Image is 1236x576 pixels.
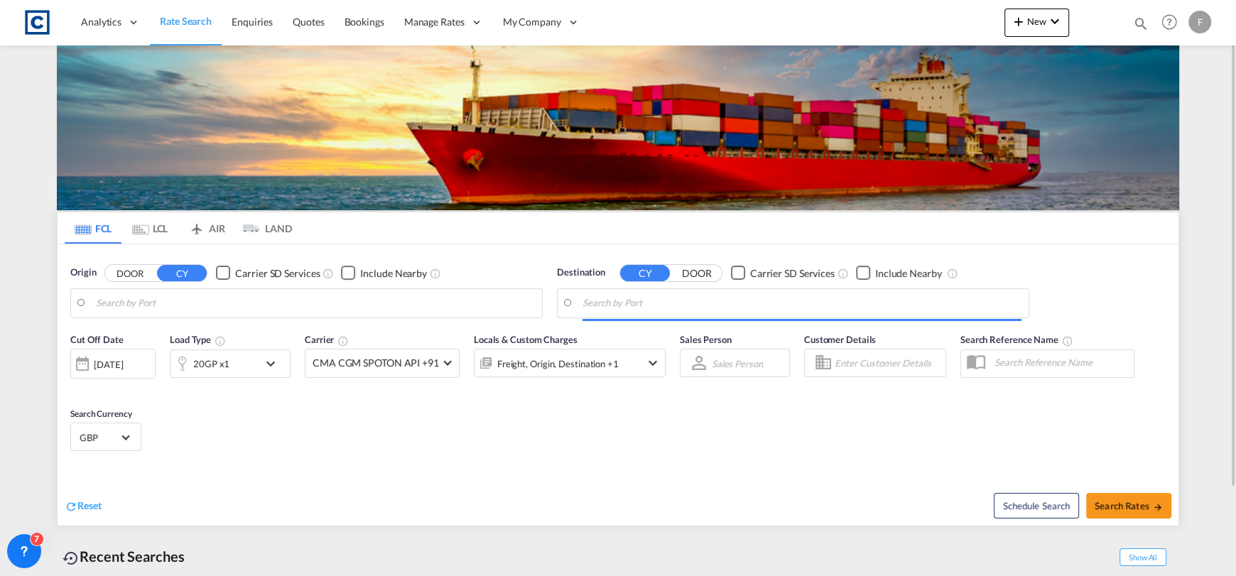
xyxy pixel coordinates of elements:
md-icon: Unchecked: Ignores neighbouring ports when fetching rates.Checked : Includes neighbouring ports w... [430,268,441,279]
md-icon: icon-airplane [188,220,205,231]
div: 20GP x1 [193,354,229,374]
div: Help [1157,10,1188,36]
span: Help [1157,10,1181,34]
div: Freight Origin Destination Factory Stuffing [497,354,619,374]
span: Carrier [305,334,349,345]
md-icon: icon-magnify [1133,16,1149,31]
md-checkbox: Checkbox No Ink [216,266,320,281]
div: Include Nearby [875,266,942,281]
md-icon: The selected Trucker/Carrierwill be displayed in the rate results If the rates are from another f... [337,335,349,347]
div: 20GP x1icon-chevron-down [170,349,291,378]
md-icon: Unchecked: Ignores neighbouring ports when fetching rates.Checked : Includes neighbouring ports w... [946,268,958,279]
md-datepicker: Select [70,377,81,396]
span: Bookings [345,16,384,28]
span: My Company [503,15,561,29]
button: DOOR [672,265,722,281]
button: icon-plus 400-fgNewicon-chevron-down [1004,9,1069,37]
md-tab-item: LCL [121,212,178,244]
md-select: Sales Person [710,353,764,374]
md-tab-item: FCL [65,212,121,244]
md-tab-item: LAND [235,212,292,244]
md-icon: Unchecked: Search for CY (Container Yard) services for all selected carriers.Checked : Search for... [322,268,334,279]
span: Origin [70,266,96,280]
md-icon: icon-refresh [65,500,77,513]
button: DOOR [105,265,155,281]
span: Quotes [293,16,324,28]
md-checkbox: Checkbox No Ink [856,266,942,281]
md-icon: icon-chevron-down [262,355,286,372]
div: icon-refreshReset [65,499,102,514]
md-select: Select Currency: £ GBPUnited Kingdom Pound [78,427,134,447]
div: F [1188,11,1211,33]
md-icon: icon-information-outline [215,335,226,347]
span: Search Rates [1095,500,1163,511]
button: Search Ratesicon-arrow-right [1086,493,1171,518]
div: Freight Origin Destination Factory Stuffingicon-chevron-down [474,349,666,377]
md-icon: Your search will be saved by the below given name [1062,335,1073,347]
div: [DATE] [94,358,123,371]
div: Carrier SD Services [750,266,835,281]
md-icon: icon-backup-restore [63,550,80,567]
span: Analytics [81,15,121,29]
span: Sales Person [680,334,732,345]
span: Customer Details [804,334,876,345]
span: Locals & Custom Charges [474,334,578,345]
span: Cut Off Date [70,334,124,345]
span: GBP [80,431,119,444]
span: Rate Search [160,15,212,27]
md-icon: Unchecked: Search for CY (Container Yard) services for all selected carriers.Checked : Search for... [837,268,849,279]
span: Enquiries [232,16,273,28]
img: LCL+%26+FCL+BACKGROUND.png [57,45,1179,210]
div: Recent Searches [57,540,190,572]
md-checkbox: Checkbox No Ink [731,266,835,281]
div: [DATE] [70,349,156,379]
span: CMA CGM SPOTON API +91 [313,356,439,370]
input: Enter Customer Details [835,352,941,374]
md-icon: icon-plus 400-fg [1010,13,1027,30]
span: Search Reference Name [960,334,1073,345]
img: 1fdb9190129311efbfaf67cbb4249bed.jpeg [21,6,53,38]
md-icon: icon-arrow-right [1153,502,1163,512]
md-pagination-wrapper: Use the left and right arrow keys to navigate between tabs [65,212,292,244]
button: CY [620,265,670,281]
span: Show All [1120,548,1166,566]
md-icon: icon-chevron-down [1046,13,1063,30]
button: CY [157,265,207,281]
div: Include Nearby [360,266,427,281]
span: Manage Rates [404,15,465,29]
md-icon: icon-chevron-down [644,354,661,371]
span: Load Type [170,334,226,345]
input: Search by Port [582,293,1021,314]
md-checkbox: Checkbox No Ink [341,266,427,281]
div: Origin DOOR CY Checkbox No InkUnchecked: Search for CY (Container Yard) services for all selected... [58,244,1178,526]
div: icon-magnify [1133,16,1149,37]
button: Note: By default Schedule search will only considerorigin ports, destination ports and cut off da... [994,493,1079,518]
span: Search Currency [70,408,132,419]
span: New [1010,16,1063,27]
span: Destination [557,266,605,280]
md-tab-item: AIR [178,212,235,244]
span: Reset [77,499,102,511]
input: Search Reference Name [987,352,1134,373]
input: Search by Port [96,293,535,314]
div: Carrier SD Services [235,266,320,281]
